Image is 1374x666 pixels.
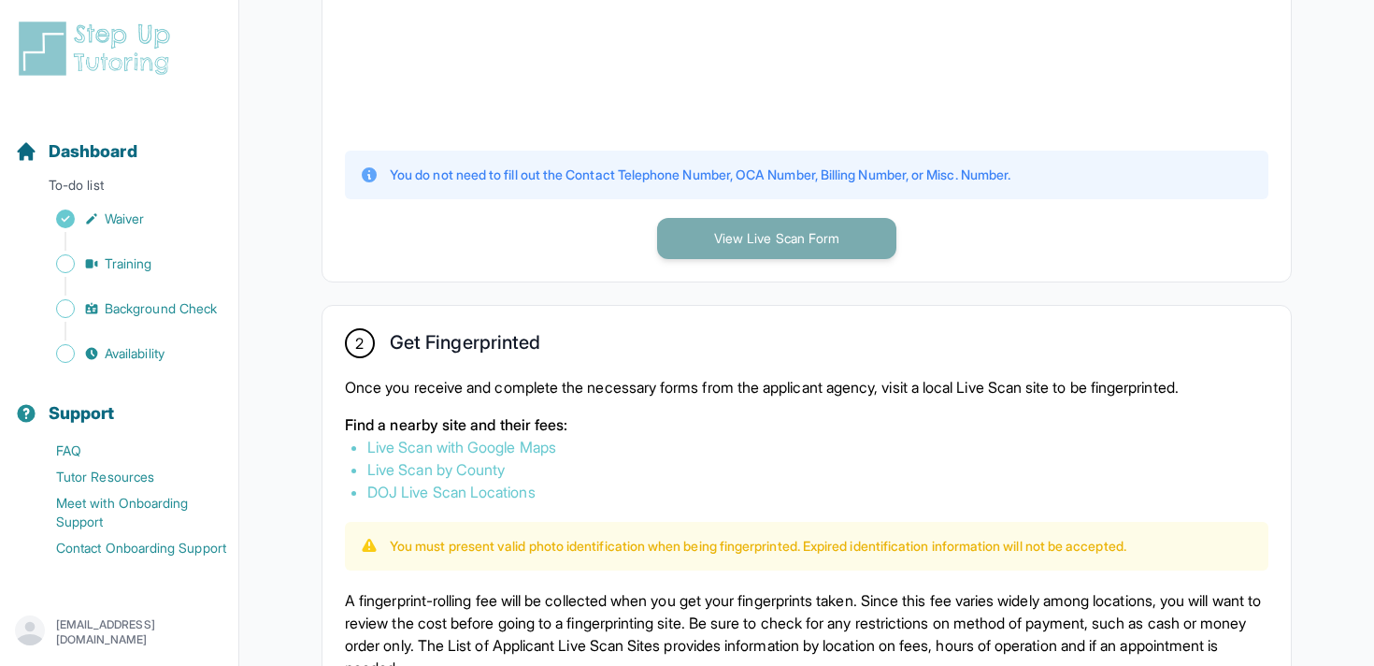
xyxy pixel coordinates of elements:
[657,218,896,259] button: View Live Scan Form
[345,376,1268,398] p: Once you receive and complete the necessary forms from the applicant agency, visit a local Live S...
[49,400,115,427] span: Support
[367,438,556,456] a: Live Scan with Google Maps
[15,251,238,277] a: Training
[345,413,1268,436] p: Find a nearby site and their fees:
[15,296,238,322] a: Background Check
[15,464,238,490] a: Tutor Resources
[7,109,231,172] button: Dashboard
[105,210,144,228] span: Waiver
[105,299,217,318] span: Background Check
[390,537,1126,556] p: You must present valid photo identification when being fingerprinted. Expired identification info...
[390,331,540,361] h2: Get Fingerprinted
[7,176,231,202] p: To-do list
[367,460,505,479] a: Live Scan by County
[105,344,165,363] span: Availability
[355,332,364,355] span: 2
[15,19,181,79] img: logo
[15,206,238,232] a: Waiver
[15,438,238,464] a: FAQ
[7,370,231,434] button: Support
[49,138,137,165] span: Dashboard
[15,340,238,367] a: Availability
[15,615,223,649] button: [EMAIL_ADDRESS][DOMAIN_NAME]
[15,490,238,535] a: Meet with Onboarding Support
[56,617,223,647] p: [EMAIL_ADDRESS][DOMAIN_NAME]
[15,138,137,165] a: Dashboard
[105,254,152,273] span: Training
[367,483,536,501] a: DOJ Live Scan Locations
[15,535,238,561] a: Contact Onboarding Support
[657,228,896,247] a: View Live Scan Form
[390,166,1010,184] p: You do not need to fill out the Contact Telephone Number, OCA Number, Billing Number, or Misc. Nu...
